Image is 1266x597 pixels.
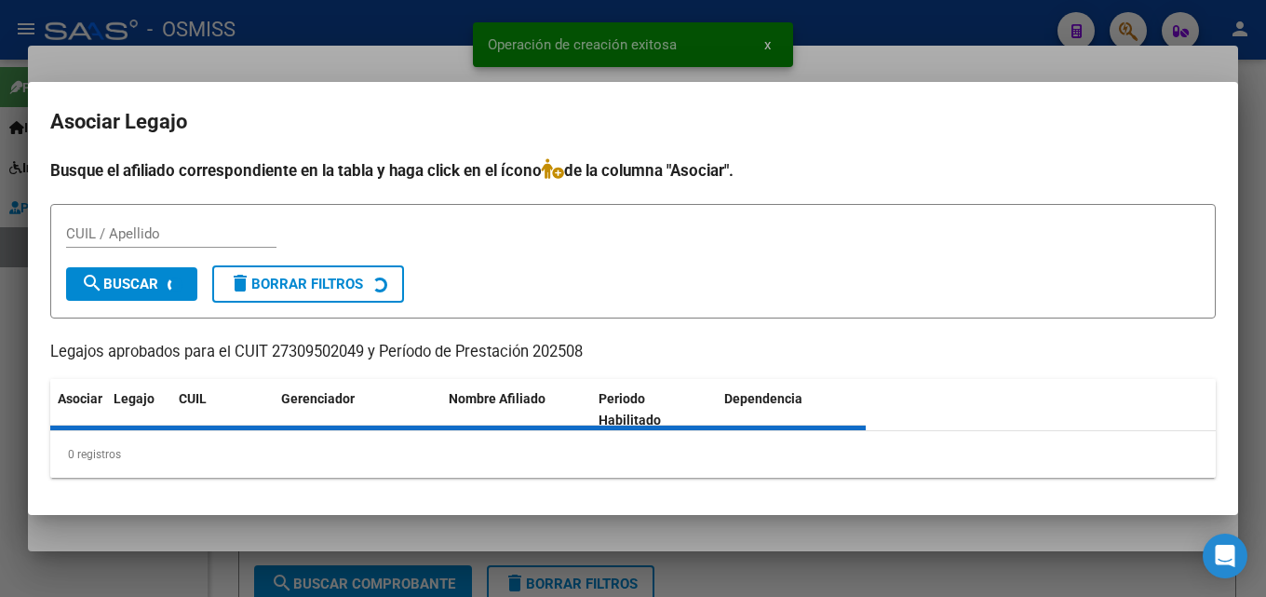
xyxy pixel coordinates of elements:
[50,431,1216,478] div: 0 registros
[66,267,197,301] button: Buscar
[229,272,251,294] mat-icon: delete
[724,391,802,406] span: Dependencia
[106,379,171,441] datatable-header-cell: Legajo
[114,391,155,406] span: Legajo
[281,391,355,406] span: Gerenciador
[212,265,404,303] button: Borrar Filtros
[50,158,1216,183] h4: Busque el afiliado correspondiente en la tabla y haga click en el ícono de la columna "Asociar".
[81,272,103,294] mat-icon: search
[274,379,441,441] datatable-header-cell: Gerenciador
[50,341,1216,364] p: Legajos aprobados para el CUIT 27309502049 y Período de Prestación 202508
[50,379,106,441] datatable-header-cell: Asociar
[179,391,207,406] span: CUIL
[171,379,274,441] datatable-header-cell: CUIL
[599,391,661,427] span: Periodo Habilitado
[717,379,867,441] datatable-header-cell: Dependencia
[449,391,545,406] span: Nombre Afiliado
[1203,534,1247,578] div: Open Intercom Messenger
[81,276,158,292] span: Buscar
[441,379,591,441] datatable-header-cell: Nombre Afiliado
[229,276,363,292] span: Borrar Filtros
[58,391,102,406] span: Asociar
[50,104,1216,140] h2: Asociar Legajo
[591,379,717,441] datatable-header-cell: Periodo Habilitado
